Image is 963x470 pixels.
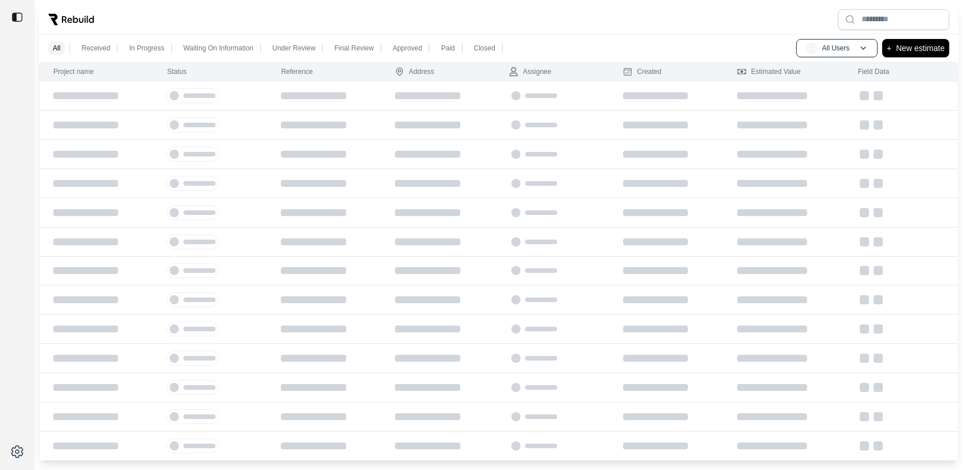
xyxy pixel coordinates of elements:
p: New estimate [896,41,945,55]
button: +New estimate [882,39,949,57]
p: Approved [393,44,422,53]
p: Waiting On Information [183,44,253,53]
img: Rebuild [48,14,94,25]
div: Estimated Value [737,67,801,76]
button: AUAll Users [796,39,878,57]
div: Field Data [858,67,889,76]
p: Final Review [334,44,374,53]
div: Project name [53,67,94,76]
p: Received [81,44,110,53]
p: Under Review [272,44,315,53]
p: In Progress [129,44,164,53]
p: Closed [474,44,495,53]
div: Assignee [509,67,551,76]
div: Created [623,67,661,76]
img: toggle sidebar [11,11,23,23]
p: Paid [441,44,455,53]
span: AU [806,42,817,54]
div: Address [395,67,434,76]
p: + [887,41,891,55]
p: All Users [822,44,850,53]
p: All [53,44,60,53]
div: Reference [281,67,312,76]
div: Status [167,67,186,76]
